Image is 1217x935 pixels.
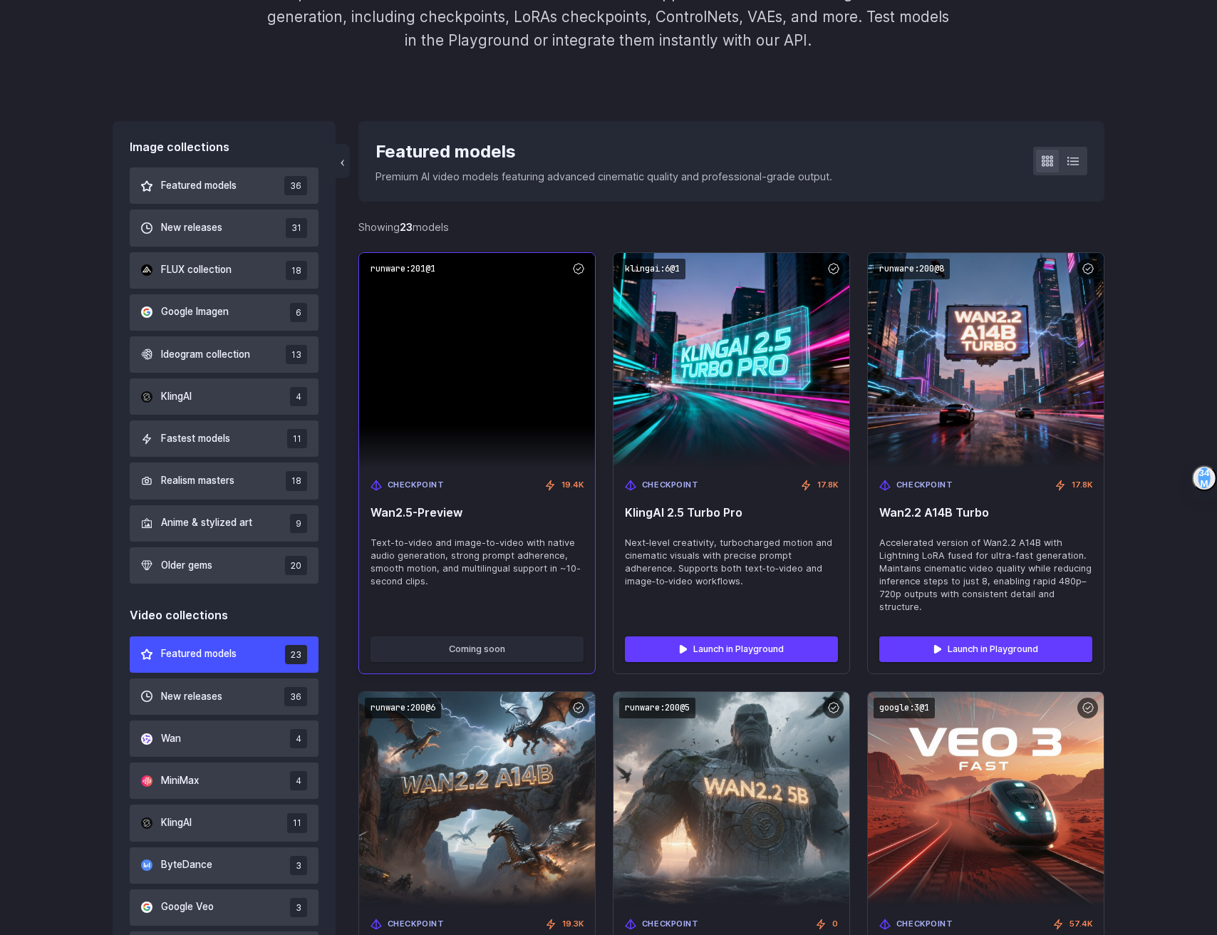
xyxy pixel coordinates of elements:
button: FLUX collection 18 [130,252,319,289]
span: Checkpoint [642,918,699,931]
span: 17.8K [1072,479,1092,492]
span: 3 [290,898,307,917]
span: Wan [161,731,181,747]
span: 19.3K [562,918,584,931]
div: Showing models [358,219,449,235]
span: 9 [290,514,307,533]
button: KlingAI 4 [130,378,319,415]
span: KlingAI [161,815,192,831]
button: New releases 31 [130,210,319,246]
span: Checkpoint [642,479,699,492]
span: KlingAI [161,389,192,405]
button: KlingAI 11 [130,805,319,841]
button: Anime & stylized art 9 [130,505,319,542]
span: ByteDance [161,857,212,873]
button: New releases 36 [130,678,319,715]
span: Checkpoint [896,479,953,492]
button: Older gems 20 [130,547,319,584]
span: Next‑level creativity, turbocharged motion and cinematic visuals with precise prompt adherence. S... [625,537,838,588]
span: 36 [284,176,307,195]
a: Launch in Playground [625,636,838,662]
span: 4 [290,387,307,406]
div: Image collections [130,138,319,157]
span: 11 [287,813,307,832]
code: runware:201@1 [365,259,441,279]
a: Launch in Playground [879,636,1092,662]
button: Featured models 23 [130,636,319,673]
button: Coming soon [371,636,584,662]
code: klingai:6@1 [619,259,685,279]
p: Premium AI video models featuring advanced cinematic quality and professional-grade output. [376,168,832,185]
span: Older gems [161,558,212,574]
span: 13 [286,345,307,364]
span: FLUX collection [161,262,232,278]
span: Wan2.2 A14B Turbo [879,506,1092,520]
span: 23 [285,645,307,664]
span: Accelerated version of Wan2.2 A14B with Lightning LoRA fused for ultra-fast generation. Maintains... [879,537,1092,613]
span: Checkpoint [388,918,445,931]
img: Google Veo 3 Fast [868,692,1104,906]
img: KlingAI 2.5 Turbo Pro [613,253,849,467]
button: Google Imagen 6 [130,294,319,331]
span: New releases [161,689,222,705]
span: 36 [284,687,307,706]
span: 11 [287,429,307,448]
span: Wan2.5-Preview [371,506,584,520]
span: Checkpoint [388,479,445,492]
span: 4 [290,771,307,790]
span: Featured models [161,178,237,194]
span: Anime & stylized art [161,515,252,531]
span: Featured models [161,646,237,662]
div: Featured models [376,138,832,165]
span: 18 [286,471,307,490]
button: MiniMax 4 [130,763,319,799]
span: 31 [286,218,307,237]
span: Fastest models [161,431,230,447]
button: Featured models 36 [130,167,319,204]
span: 3 [290,856,307,875]
button: Fastest models 11 [130,420,319,457]
span: Realism masters [161,473,234,489]
button: ByteDance 3 [130,847,319,884]
span: 18 [286,261,307,280]
span: MiniMax [161,773,199,789]
button: Wan 4 [130,720,319,757]
div: Video collections [130,606,319,625]
span: 6 [290,303,307,322]
span: 57.4K [1070,918,1092,931]
button: Google Veo 3 [130,889,319,926]
code: runware:200@5 [619,698,695,718]
img: Wan2.2 A14B [359,692,595,906]
code: google:3@1 [874,698,935,718]
strong: 23 [400,221,413,233]
img: Wan2.2 5B [613,692,849,906]
img: Wan2.2 A14B Turbo [868,253,1104,467]
span: New releases [161,220,222,236]
span: 20 [285,556,307,575]
span: 19.4K [561,479,584,492]
span: Google Veo [161,899,214,915]
span: Checkpoint [896,918,953,931]
code: runware:200@8 [874,259,950,279]
code: runware:200@6 [365,698,441,718]
span: 17.8K [817,479,838,492]
span: 0 [832,918,838,931]
span: Google Imagen [161,304,229,320]
span: KlingAI 2.5 Turbo Pro [625,506,838,520]
span: Text-to-video and image-to-video with native audio generation, strong prompt adherence, smooth mo... [371,537,584,588]
button: Ideogram collection 13 [130,336,319,373]
button: ‹ [336,144,350,178]
span: Ideogram collection [161,347,250,363]
button: Realism masters 18 [130,463,319,499]
span: 4 [290,729,307,748]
